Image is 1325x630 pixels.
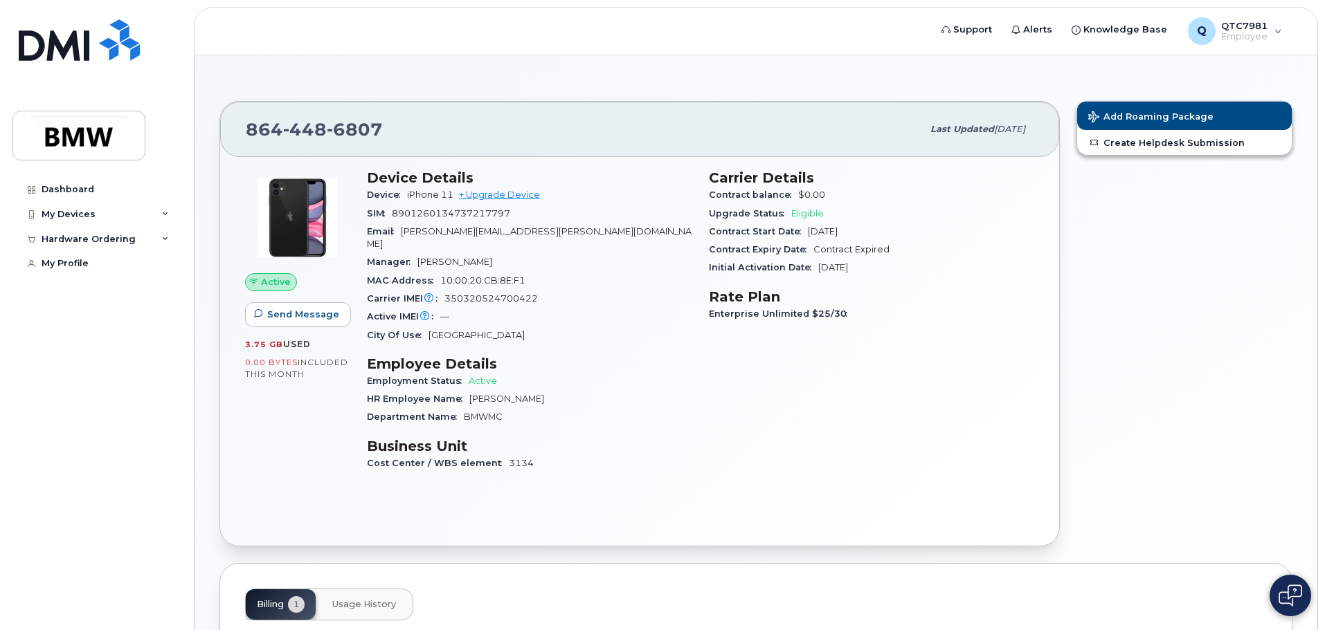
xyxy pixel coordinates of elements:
span: 6807 [327,119,383,140]
span: $0.00 [798,189,825,200]
span: 350320524700422 [444,293,538,304]
h3: Business Unit [367,438,692,454]
span: Contract Expired [813,244,890,254]
button: Add Roaming Package [1077,102,1292,130]
span: [DATE] [818,262,848,272]
span: Enterprise Unlimited $25/30 [709,308,854,319]
button: Send Message [245,302,351,327]
span: [DATE] [994,124,1025,134]
span: used [283,339,311,349]
span: Add Roaming Package [1088,111,1214,124]
span: 3.75 GB [245,340,283,349]
span: Active IMEI [367,311,440,322]
span: Usage History [332,599,396,610]
span: 0.00 Bytes [245,358,298,367]
span: Last updated [930,124,994,134]
span: Active [469,376,497,386]
span: Contract balance [709,189,798,200]
h3: Carrier Details [709,169,1034,186]
span: [DATE] [808,226,838,237]
span: SIM [367,208,392,219]
span: iPhone 11 [407,189,453,200]
span: Initial Activation Date [709,262,818,272]
span: 10:00:20:CB:8E:F1 [440,275,525,286]
span: Department Name [367,411,464,422]
img: iPhone_11.jpg [256,176,339,259]
span: Manager [367,257,417,267]
span: [GEOGRAPHIC_DATA] [429,330,525,340]
span: City Of Use [367,330,429,340]
span: [PERSON_NAME] [469,393,544,404]
span: MAC Address [367,275,440,286]
span: Device [367,189,407,200]
span: Contract Start Date [709,226,808,237]
span: Send Message [267,308,339,321]
h3: Device Details [367,169,692,186]
span: Email [367,226,401,237]
span: Contract Expiry Date [709,244,813,254]
span: 3134 [509,458,534,468]
span: Eligible [791,208,824,219]
a: Create Helpdesk Submission [1077,130,1292,155]
span: Cost Center / WBS element [367,458,509,468]
span: Upgrade Status [709,208,791,219]
span: Active [261,275,291,288]
span: 448 [283,119,327,140]
span: Employment Status [367,376,469,386]
span: 8901260134737217797 [392,208,510,219]
span: BMWMC [464,411,503,422]
span: [PERSON_NAME][EMAIL_ADDRESS][PERSON_NAME][DOMAIN_NAME] [367,226,692,249]
h3: Rate Plan [709,288,1034,305]
span: — [440,311,449,322]
span: [PERSON_NAME] [417,257,492,267]
span: 864 [246,119,383,140]
span: Carrier IMEI [367,293,444,304]
span: HR Employee Name [367,393,469,404]
a: + Upgrade Device [459,189,540,200]
h3: Employee Details [367,355,692,372]
img: Open chat [1279,584,1302,606]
